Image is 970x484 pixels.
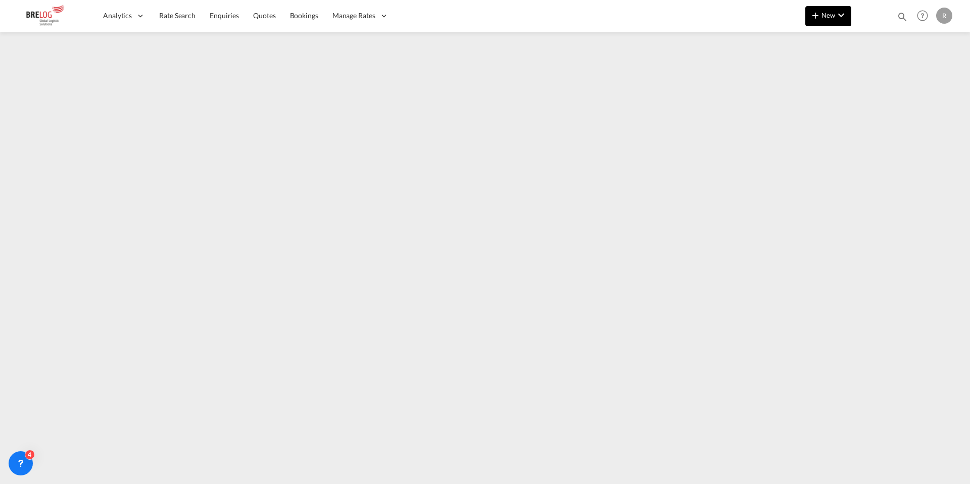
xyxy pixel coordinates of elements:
[332,11,375,21] span: Manage Rates
[835,9,847,21] md-icon: icon-chevron-down
[897,11,908,22] md-icon: icon-magnify
[15,5,83,27] img: daae70a0ee2511ecb27c1fb462fa6191.png
[809,11,847,19] span: New
[253,11,275,20] span: Quotes
[103,11,132,21] span: Analytics
[914,7,931,24] span: Help
[805,6,851,26] button: icon-plus 400-fgNewicon-chevron-down
[290,11,318,20] span: Bookings
[8,431,43,469] iframe: Chat
[159,11,196,20] span: Rate Search
[936,8,952,24] div: R
[809,9,821,21] md-icon: icon-plus 400-fg
[210,11,239,20] span: Enquiries
[897,11,908,26] div: icon-magnify
[914,7,936,25] div: Help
